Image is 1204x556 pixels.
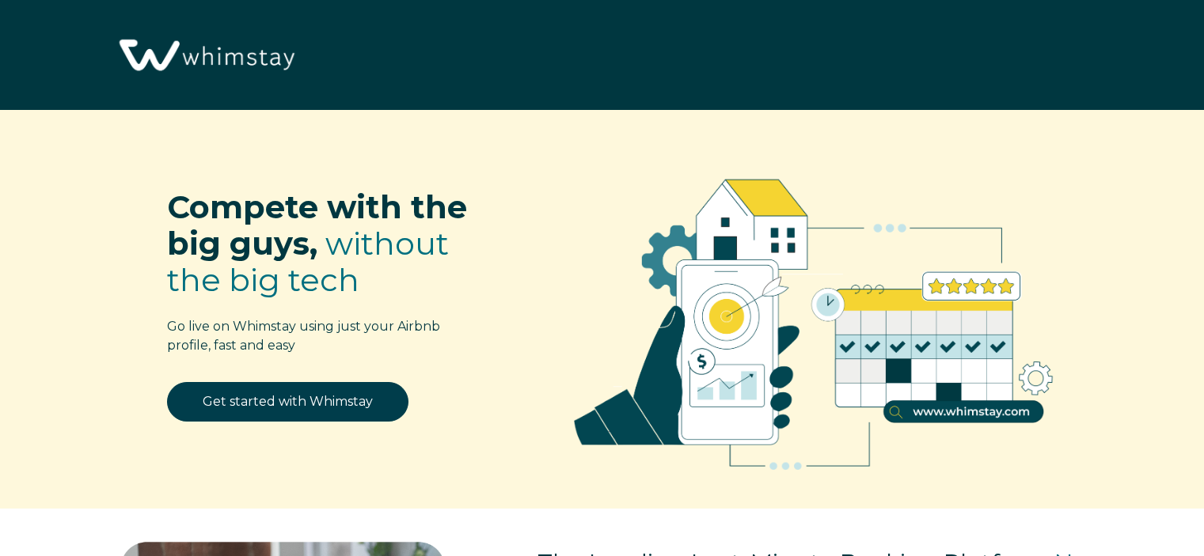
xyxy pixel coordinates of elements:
span: Go live on Whimstay using just your Airbnb profile, fast and easy [167,319,440,353]
img: RBO Ilustrations-02 [535,134,1092,499]
span: Compete with the big guys, [167,187,467,263]
span: without the big tech [167,224,449,299]
a: Get started with Whimstay [167,382,408,422]
img: Whimstay Logo-02 1 [111,8,300,104]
